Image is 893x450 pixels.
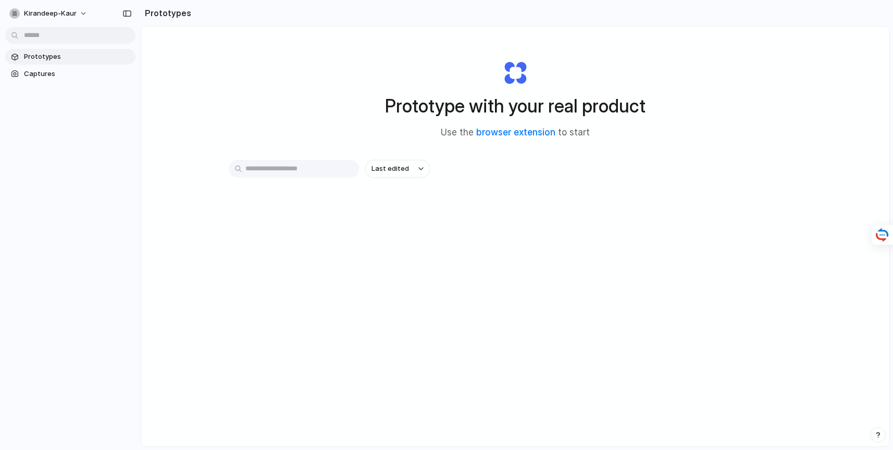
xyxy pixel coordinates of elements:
span: Use the to start [441,126,590,140]
a: browser extension [476,127,555,137]
h1: Prototype with your real product [385,92,646,120]
h2: Prototypes [141,7,191,19]
a: Prototypes [5,49,135,65]
span: kirandeep-kaur [24,8,77,19]
span: Last edited [371,164,409,174]
button: kirandeep-kaur [5,5,93,22]
span: Prototypes [24,52,131,62]
span: Captures [24,69,131,79]
a: Captures [5,66,135,82]
button: Last edited [365,160,430,178]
